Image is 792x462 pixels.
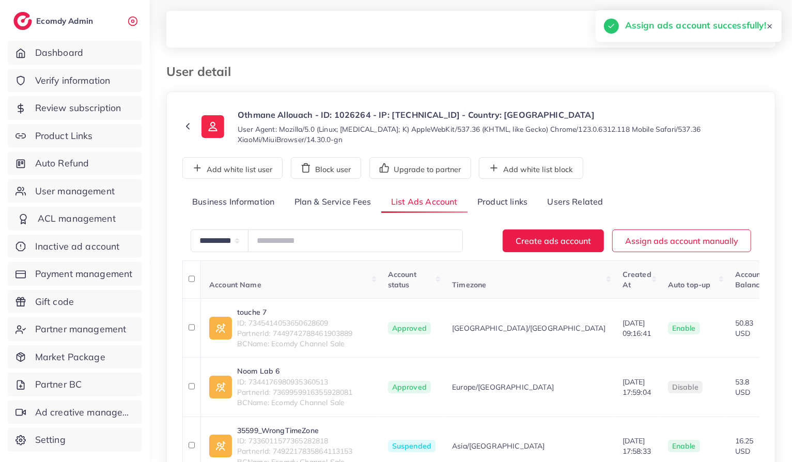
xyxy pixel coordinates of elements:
[8,428,142,452] a: Setting
[8,69,142,93] a: Verify information
[36,16,96,26] h2: Ecomdy Admin
[237,436,353,446] span: ID: 7336011577365282818
[285,191,381,213] a: Plan & Service Fees
[166,64,239,79] h3: User detail
[237,318,353,328] span: ID: 7345414053650628609
[8,317,142,341] a: Partner management
[237,425,353,436] a: 35599_WrongTimeZone
[35,157,89,170] span: Auto Refund
[625,19,766,32] h5: Assign ads account successfully!
[668,280,711,289] span: Auto top-up
[35,101,121,115] span: Review subscription
[8,345,142,369] a: Market Package
[238,124,759,145] small: User Agent: Mozilla/5.0 (Linux; [MEDICAL_DATA]; K) AppleWebKit/537.36 (KHTML, like Gecko) Chrome/...
[479,157,583,179] button: Add white list block
[238,109,759,121] p: Othmane Allouach - ID: 1026264 - IP: [TECHNICAL_ID] - Country: [GEOGRAPHIC_DATA]
[35,433,66,446] span: Setting
[452,280,486,289] span: Timezone
[35,322,127,336] span: Partner management
[201,115,224,138] img: ic-user-info.36bf1079.svg
[8,96,142,120] a: Review subscription
[612,229,751,252] button: Assign ads account manually
[209,317,232,340] img: ic-ad-info.7fc67b75.svg
[8,290,142,314] a: Gift code
[623,318,651,338] span: [DATE] 09:16:41
[13,12,96,30] a: logoEcomdy Admin
[237,338,353,349] span: BCName: Ecomdy Channel Sale
[8,124,142,148] a: Product Links
[8,179,142,203] a: User management
[35,406,134,419] span: Ad creative management
[735,377,750,397] span: 53.8 USD
[388,322,431,334] span: Approved
[8,207,142,230] a: ACL management
[503,229,604,252] button: Create ads account
[735,436,754,456] span: 16.25 USD
[38,212,116,225] span: ACL management
[452,323,606,333] span: [GEOGRAPHIC_DATA]/[GEOGRAPHIC_DATA]
[237,387,353,397] span: PartnerId: 7369959916355928081
[35,267,133,281] span: Payment management
[388,270,416,289] span: Account status
[8,235,142,258] a: Inactive ad account
[672,441,696,451] span: enable
[381,191,468,213] a: List Ads Account
[237,366,353,376] a: Noom Lab 6
[8,151,142,175] a: Auto Refund
[209,435,232,457] img: ic-ad-info.7fc67b75.svg
[35,46,83,59] span: Dashboard
[452,382,554,392] span: Europe/[GEOGRAPHIC_DATA]
[369,157,471,179] button: Upgrade to partner
[452,441,545,451] span: Asia/[GEOGRAPHIC_DATA]
[672,382,698,392] span: disable
[735,270,764,289] span: Account Balance
[35,240,120,253] span: Inactive ad account
[237,377,353,387] span: ID: 7344176980935360513
[237,328,353,338] span: PartnerId: 7449742788461903889
[237,307,353,317] a: touche 7
[237,397,353,408] span: BCName: Ecomdy Channel Sale
[35,295,74,309] span: Gift code
[388,440,436,452] span: Suspended
[672,324,696,333] span: enable
[182,157,283,179] button: Add white list user
[537,191,613,213] a: Users Related
[8,401,142,424] a: Ad creative management
[623,270,651,289] span: Created At
[35,350,105,364] span: Market Package
[388,381,431,393] span: Approved
[209,280,261,289] span: Account Name
[623,377,651,397] span: [DATE] 17:59:04
[8,41,142,65] a: Dashboard
[735,318,754,338] span: 50.83 USD
[237,446,353,456] span: PartnerId: 7492217835864113153
[8,373,142,396] a: Partner BC
[35,74,111,87] span: Verify information
[291,157,361,179] button: Block user
[182,191,285,213] a: Business Information
[35,184,115,198] span: User management
[209,376,232,398] img: ic-ad-info.7fc67b75.svg
[35,378,82,391] span: Partner BC
[13,12,32,30] img: logo
[35,129,93,143] span: Product Links
[468,191,537,213] a: Product links
[8,262,142,286] a: Payment management
[623,436,651,456] span: [DATE] 17:58:33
